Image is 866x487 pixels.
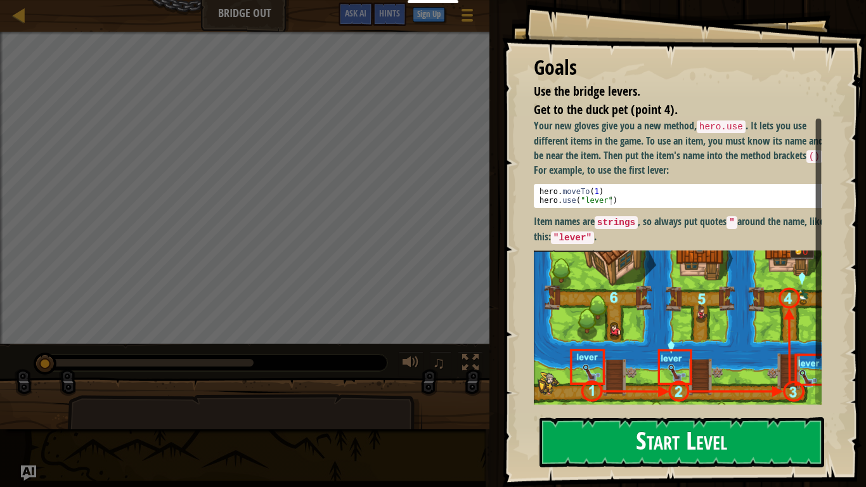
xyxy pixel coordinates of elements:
[21,465,36,481] button: Ask AI
[398,351,423,377] button: Adjust volume
[458,351,483,377] button: Toggle fullscreen
[540,417,824,467] button: Start Level
[727,216,737,229] code: "
[518,82,818,101] li: Use the bridge levers.
[534,214,824,243] strong: Item names are , so always put quotes around the name, like this: .
[806,150,822,163] code: ()
[697,120,746,133] code: hero.use
[534,53,822,82] div: Goals
[534,101,678,118] span: Get to the duck pet (point 4).
[551,231,594,244] code: "lever"
[518,101,818,119] li: Get to the duck pet (point 4).
[534,119,831,178] p: Your new gloves give you a new method, . It lets you use different items in the game. To use an i...
[451,3,483,32] button: Show game menu
[595,216,638,229] code: strings
[534,250,831,428] img: Screenshot 2022 10 06 at 14
[432,353,445,372] span: ♫
[379,7,400,19] span: Hints
[339,3,373,26] button: Ask AI
[430,351,451,377] button: ♫
[534,82,640,100] span: Use the bridge levers.
[345,7,366,19] span: Ask AI
[413,7,445,22] button: Sign Up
